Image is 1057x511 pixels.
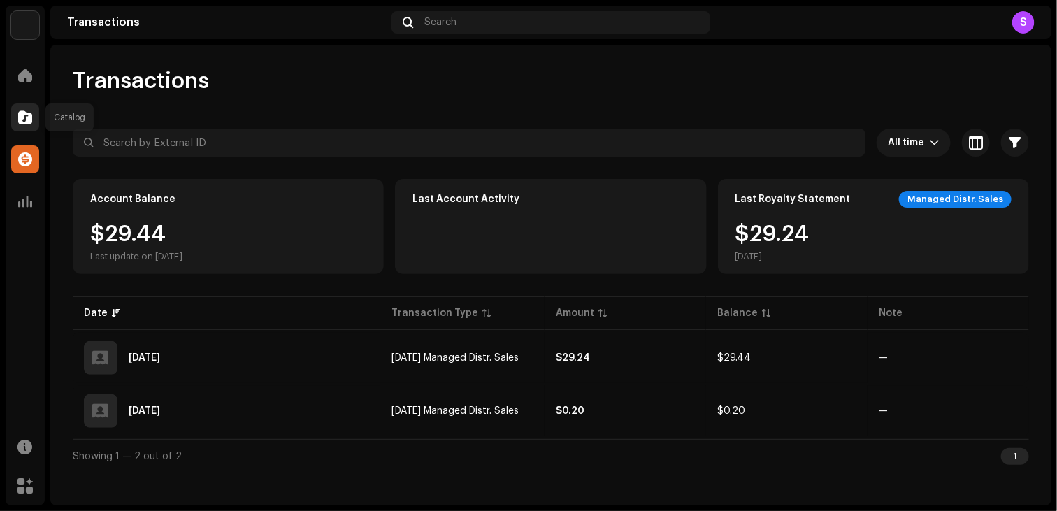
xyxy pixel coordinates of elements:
[879,353,888,363] re-a-table-badge: —
[129,406,160,416] div: Apr 1, 2025
[735,251,810,262] div: [DATE]
[129,353,160,363] div: Jul 11, 2025
[556,306,594,320] div: Amount
[556,353,590,363] strong: $29.24
[424,17,456,28] span: Search
[899,191,1012,208] div: Managed Distr. Sales
[1012,11,1035,34] div: S
[73,129,865,157] input: Search by External ID
[735,194,851,205] div: Last Royalty Statement
[717,353,751,363] span: $29.44
[556,406,584,416] strong: $0.20
[391,353,519,363] span: Jun 2025 Managed Distr. Sales
[84,306,108,320] div: Date
[391,306,478,320] div: Transaction Type
[412,251,421,262] div: —
[67,17,386,28] div: Transactions
[888,129,930,157] span: All time
[90,251,182,262] div: Last update on [DATE]
[90,194,175,205] div: Account Balance
[391,406,519,416] span: Mar 2025 Managed Distr. Sales
[73,67,209,95] span: Transactions
[73,452,182,461] span: Showing 1 — 2 out of 2
[879,406,888,416] re-a-table-badge: —
[11,11,39,39] img: a6437e74-8c8e-4f74-a1ce-131745af0155
[412,194,519,205] div: Last Account Activity
[717,406,745,416] span: $0.20
[717,306,758,320] div: Balance
[1001,448,1029,465] div: 1
[930,129,940,157] div: dropdown trigger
